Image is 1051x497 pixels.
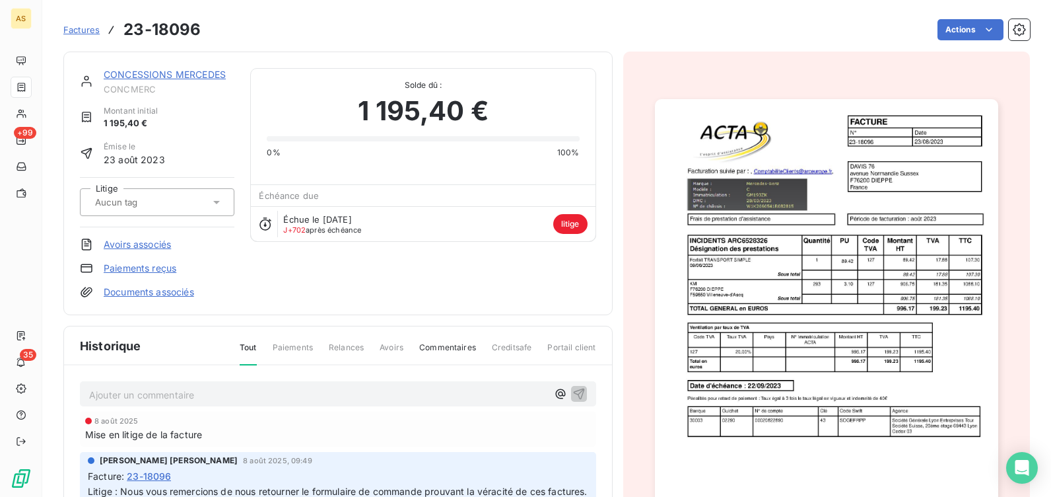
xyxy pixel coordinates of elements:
[127,469,171,483] span: 23-18096
[11,130,31,151] a: +99
[937,19,1003,40] button: Actions
[1006,452,1038,484] div: Open Intercom Messenger
[94,196,173,208] input: Aucun tag
[80,337,141,355] span: Historique
[553,214,588,234] span: litige
[11,468,32,489] img: Logo LeanPay
[14,127,36,139] span: +99
[358,91,489,131] span: 1 195,40 €
[492,342,532,364] span: Creditsafe
[104,262,176,275] a: Paiements reçus
[557,147,580,159] span: 100%
[283,225,306,235] span: J+702
[104,238,171,251] a: Avoirs associés
[100,455,238,467] span: [PERSON_NAME] [PERSON_NAME]
[104,69,226,80] a: CONCESSIONS MERCEDES
[104,153,165,167] span: 23 août 2023
[20,349,36,361] span: 35
[240,342,257,365] span: Tout
[104,84,234,95] span: CONCMERC
[104,117,158,130] span: 1 195,40 €
[63,24,100,35] span: Factures
[11,8,32,29] div: AS
[104,286,194,299] a: Documents associés
[104,105,158,117] span: Montant initial
[273,342,313,364] span: Paiements
[259,190,319,201] span: Échéance due
[243,457,312,465] span: 8 août 2025, 09:49
[94,417,139,425] span: 8 août 2025
[63,23,100,36] a: Factures
[123,18,201,42] h3: 23-18096
[267,147,280,159] span: 0%
[104,141,165,153] span: Émise le
[85,428,202,441] span: Mise en litige de la facture
[283,214,351,225] span: Échue le [DATE]
[419,342,476,364] span: Commentaires
[329,342,364,364] span: Relances
[547,342,595,364] span: Portail client
[380,342,403,364] span: Avoirs
[267,79,579,91] span: Solde dû :
[88,469,124,483] span: Facture :
[283,226,361,234] span: après échéance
